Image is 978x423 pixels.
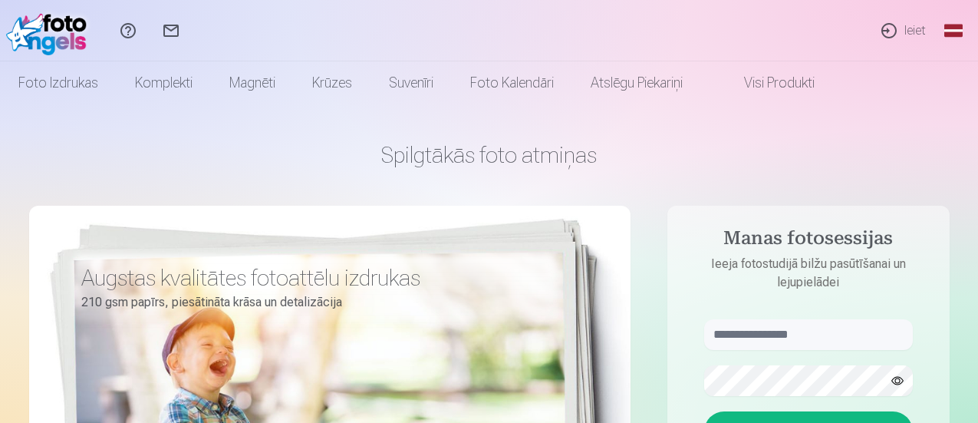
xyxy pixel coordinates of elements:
h4: Manas fotosessijas [689,227,928,255]
h3: Augstas kvalitātes fotoattēlu izdrukas [81,264,548,292]
a: Komplekti [117,61,211,104]
a: Atslēgu piekariņi [572,61,701,104]
p: 210 gsm papīrs, piesātināta krāsa un detalizācija [81,292,548,313]
img: /fa1 [6,6,94,55]
p: Ieeja fotostudijā bilžu pasūtīšanai un lejupielādei [689,255,928,292]
a: Krūzes [294,61,370,104]
a: Visi produkti [701,61,833,104]
a: Magnēti [211,61,294,104]
a: Suvenīri [370,61,452,104]
a: Foto kalendāri [452,61,572,104]
h1: Spilgtākās foto atmiņas [29,141,950,169]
